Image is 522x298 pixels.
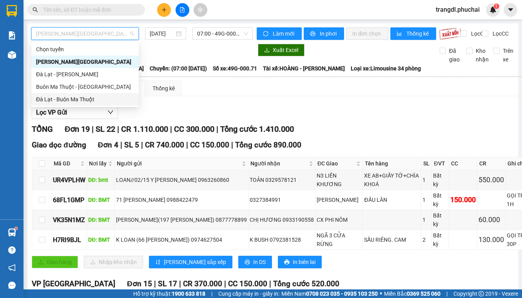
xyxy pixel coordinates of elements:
[98,140,119,149] span: Đơn 4
[211,289,212,298] span: |
[433,231,448,248] div: Bất kỳ
[504,3,517,17] button: caret-down
[18,55,33,69] span: BX
[197,28,248,39] span: 07:00 - 49G-000.71
[53,215,85,225] div: VK35N1MZ
[186,140,188,149] span: |
[53,235,85,245] div: H7RI9BJL
[92,124,94,134] span: |
[92,7,155,25] div: Bến Xe Đức Long
[84,256,143,268] button: downloadNhập kho nhận
[439,27,461,40] img: 9k=
[8,51,16,59] img: warehouse-icon
[468,29,488,38] span: Lọc CR
[446,289,448,298] span: |
[194,3,207,17] button: aim
[317,196,361,204] div: [PERSON_NAME]
[495,4,498,9] span: 1
[422,196,430,204] div: 1
[263,64,345,73] span: Tài xế: HOÀNG - [PERSON_NAME]
[36,28,134,39] span: Gia Lai - Đà Lạt
[364,235,420,244] div: SẦU RIÊNG. CAM
[89,159,107,168] span: Nơi lấy
[52,170,87,190] td: UR4VPLHW
[88,215,113,224] div: DĐ: BMT
[478,214,504,225] div: 60.000
[430,5,486,14] span: trangdl.phuchai
[53,195,85,205] div: 68FL1GMP
[92,7,111,16] span: Nhận:
[273,29,295,38] span: Làm mới
[380,292,382,295] span: ⚪️
[284,259,290,266] span: printer
[364,171,420,188] div: XE AB+GIẤY TỜ+CHÌA KHOÁ
[116,235,247,244] div: K LOAN (66 [PERSON_NAME]) 0974627504
[157,3,171,17] button: plus
[253,258,266,266] span: In DS
[224,279,226,288] span: |
[116,176,247,184] div: LOAN//02/15 Y [PERSON_NAME] 0963260860
[149,256,232,268] button: sort-ascending[PERSON_NAME] sắp xếp
[161,7,167,13] span: plus
[397,31,403,37] span: bar-chart
[317,171,361,188] div: N3 LIÊN KHƯƠNG
[317,159,355,168] span: ĐC Giao
[155,259,161,266] span: sort-ascending
[500,47,517,64] span: Trên xe
[164,258,226,266] span: [PERSON_NAME] sắp xếp
[220,124,294,134] span: Tổng cước 1.410.000
[8,31,16,39] img: solution-icon
[304,27,344,40] button: printerIn phơi
[433,191,448,208] div: Bất kỳ
[43,5,136,14] input: Tìm tên, số ĐT hoặc mã đơn
[507,6,514,13] span: caret-down
[32,256,78,268] button: uploadGiao hàng
[198,7,203,13] span: aim
[346,27,389,40] button: In đơn chọn
[238,256,272,268] button: printerIn DS
[15,227,17,230] sup: 1
[216,124,218,134] span: |
[33,7,38,13] span: search
[422,235,430,244] div: 2
[36,108,67,117] span: Lọc VP Gửi
[406,29,430,38] span: Thống kê
[154,279,156,288] span: |
[450,194,476,205] div: 150.000
[103,36,141,50] span: CHUSE
[317,231,361,248] div: NGÃ 3 CỬA RỪNG
[176,3,189,17] button: file-add
[310,31,317,37] span: printer
[36,83,134,91] div: Buôn Ma Thuột - [GEOGRAPHIC_DATA]
[52,230,87,250] td: H7RI9BJL
[117,124,119,134] span: |
[179,7,185,13] span: file-add
[477,157,506,170] th: CR
[8,246,16,254] span: question-circle
[36,95,134,104] div: Đà Lạt - Buôn Ma Thuột
[422,176,430,184] div: 1
[179,279,181,288] span: |
[88,196,113,204] div: DĐ: BMT
[235,140,301,149] span: Tổng cước 890.000
[390,27,436,40] button: bar-chartThống kê
[36,45,134,54] div: Chọn tuyến
[52,190,87,210] td: 68FL1GMP
[489,6,497,13] img: icon-new-feature
[7,25,86,44] div: [PERSON_NAME] ( 250 3/4 )
[133,289,205,298] span: Hỗ trợ kỹ thuật:
[320,29,338,38] span: In phơi
[269,279,271,288] span: |
[228,279,267,288] span: CC 150.000
[257,27,302,40] button: syncLàm mới
[364,196,420,204] div: ĐẦU LÂN
[32,106,118,119] button: Lọc VP Gửi
[141,140,143,149] span: |
[117,159,240,168] span: Người gửi
[32,124,53,134] span: TỔNG
[92,41,103,49] span: DĐ:
[433,171,448,188] div: Bất kỳ
[7,5,17,17] img: logo-vxr
[124,140,139,149] span: SL 5
[31,68,139,81] div: Đà Lạt - Gia Lai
